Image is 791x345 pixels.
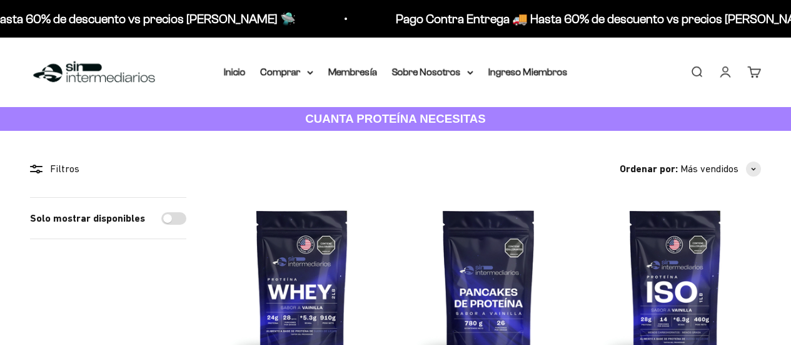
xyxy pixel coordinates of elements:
strong: CUANTA PROTEÍNA NECESITAS [305,112,486,125]
label: Solo mostrar disponibles [30,210,145,227]
div: Filtros [30,161,186,177]
span: Ordenar por: [620,161,678,177]
summary: Comprar [261,64,313,80]
a: Ingreso Miembros [488,66,568,77]
span: Más vendidos [680,161,738,177]
a: Inicio [224,66,246,77]
summary: Sobre Nosotros [392,64,473,80]
button: Más vendidos [680,161,761,177]
a: Membresía [328,66,377,77]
